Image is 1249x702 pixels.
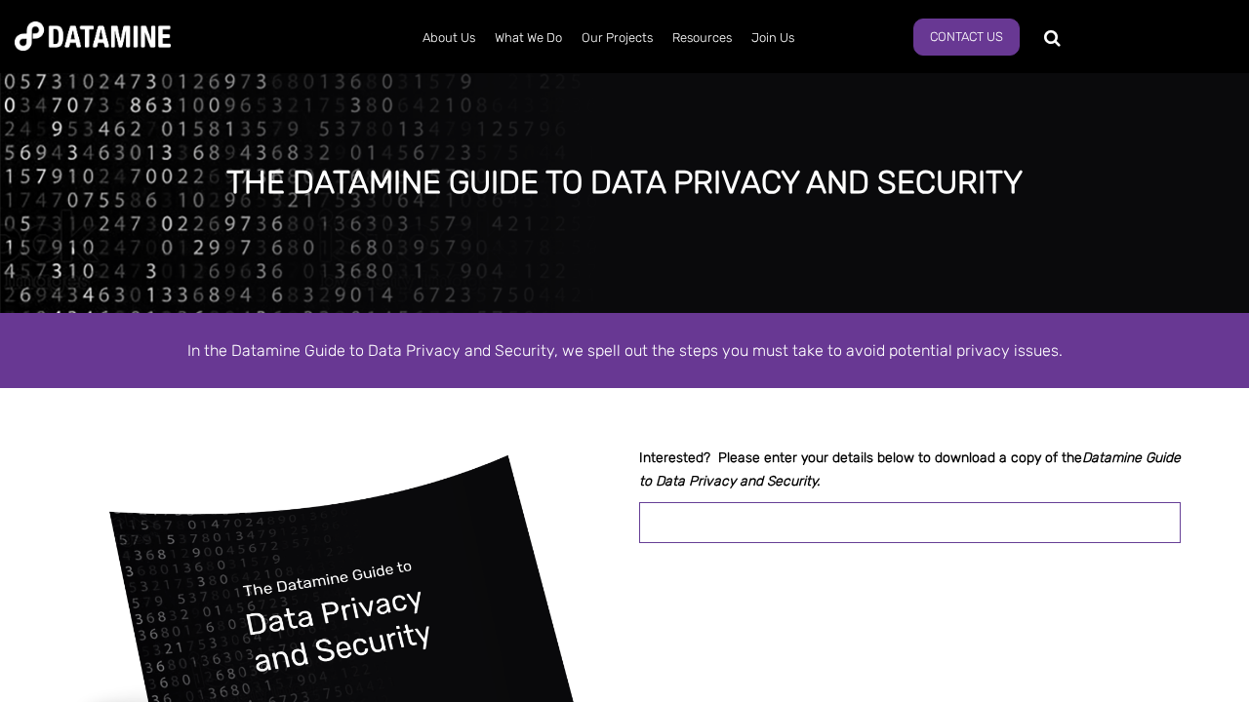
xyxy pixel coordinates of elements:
img: Datamine [15,21,171,51]
div: the datamine guide to Data Privacy and Security [150,166,1100,201]
strong: Interested? Please enter your details below to download a copy of the [639,449,1181,489]
em: Datamine Guide to Data Privacy and Security. [639,449,1181,489]
a: Our Projects [572,13,663,63]
a: Join Us [742,13,804,63]
a: About Us [413,13,485,63]
a: Resources [663,13,742,63]
a: What We Do [485,13,572,63]
a: Contact Us [913,19,1020,56]
span: In the Datamine Guide to Data Privacy and Security, we spell out the steps you must take to avoid... [187,341,1063,360]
